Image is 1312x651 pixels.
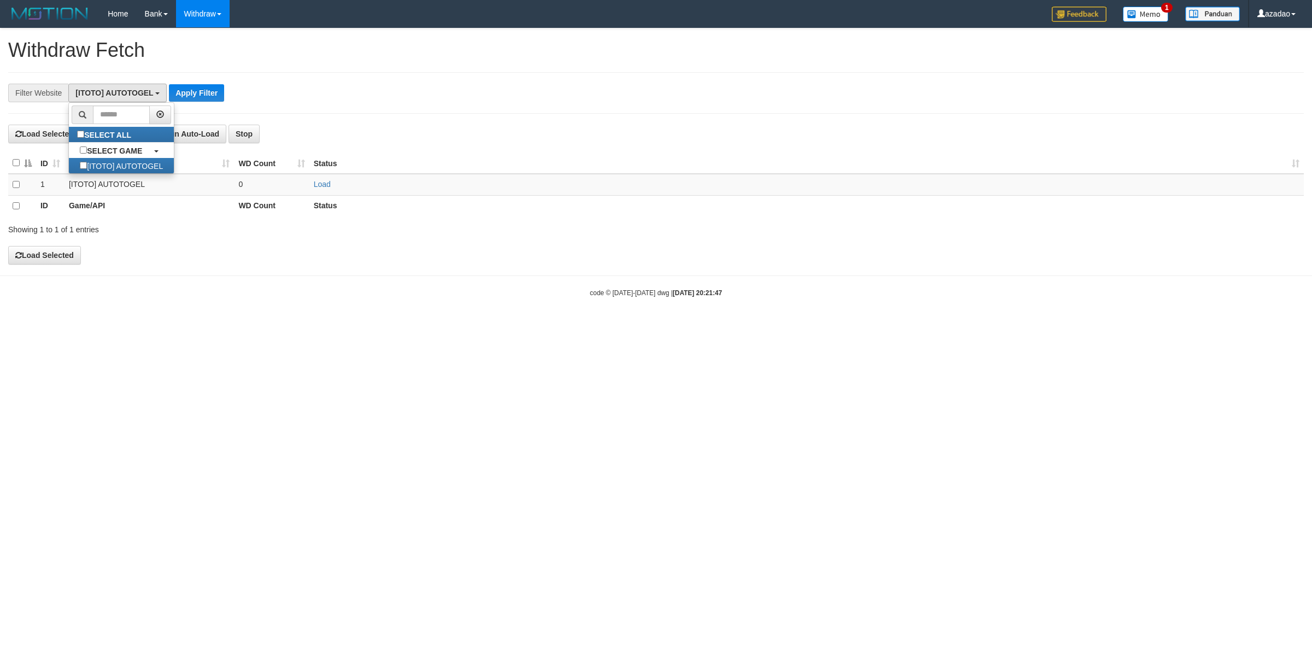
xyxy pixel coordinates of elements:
img: Button%20Memo.svg [1123,7,1169,22]
button: Run Auto-Load [151,125,227,143]
td: 1 [36,174,65,195]
a: SELECT GAME [69,143,174,158]
th: Status [309,195,1304,216]
img: Feedback.jpg [1052,7,1106,22]
h1: Withdraw Fetch [8,39,1304,61]
span: 0 [238,180,243,189]
a: Load [314,180,331,189]
small: code © [DATE]-[DATE] dwg | [590,289,722,297]
th: WD Count [234,195,309,216]
div: Filter Website [8,84,68,102]
label: [ITOTO] AUTOTOGEL [69,158,174,173]
th: Game/API [65,195,234,216]
input: SELECT GAME [80,146,87,154]
button: Load Selected [8,246,81,265]
th: ID: activate to sort column ascending [36,153,65,174]
span: 1 [1161,3,1173,13]
input: SELECT ALL [77,131,84,138]
button: Stop [229,125,260,143]
strong: [DATE] 20:21:47 [673,289,722,297]
th: Status: activate to sort column ascending [309,153,1304,174]
label: SELECT ALL [69,127,142,142]
th: ID [36,195,65,216]
button: [ITOTO] AUTOTOGEL [68,84,167,102]
b: SELECT GAME [87,146,142,155]
th: Game/API: activate to sort column ascending [65,153,234,174]
img: panduan.png [1185,7,1240,21]
td: [ITOTO] AUTOTOGEL [65,174,234,195]
div: Showing 1 to 1 of 1 entries [8,220,538,235]
img: MOTION_logo.png [8,5,91,22]
span: [ITOTO] AUTOTOGEL [75,89,153,97]
input: [ITOTO] AUTOTOGEL [80,162,87,169]
button: Apply Filter [169,84,224,102]
th: WD Count: activate to sort column ascending [234,153,309,174]
button: Load Selected [8,125,81,143]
